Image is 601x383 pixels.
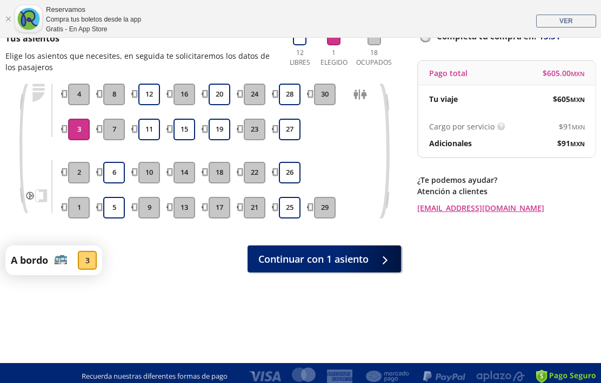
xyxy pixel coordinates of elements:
[5,16,11,22] a: Cerrar
[279,119,300,140] button: 27
[173,197,195,218] button: 13
[46,15,141,24] div: Compra tus boletos desde la app
[417,174,596,186] p: ¿Te podemos ayudar?
[417,186,596,197] p: Atención a clientes
[46,24,141,34] div: Gratis - En App Store
[138,197,160,218] button: 9
[68,119,90,140] button: 3
[173,84,195,105] button: 16
[258,252,369,266] span: Continuar con 1 asiento
[138,84,160,105] button: 12
[320,48,348,67] p: 1 Elegido
[570,95,585,104] small: MXN
[244,197,265,218] button: 21
[279,84,300,105] button: 28
[138,119,160,140] button: 11
[103,84,125,105] button: 8
[103,197,125,218] button: 5
[570,140,585,148] small: MXN
[536,15,596,28] a: VER
[553,93,585,105] span: $ 605
[557,138,585,149] span: $ 91
[279,197,300,218] button: 25
[209,84,230,105] button: 20
[209,119,230,140] button: 19
[572,123,585,131] small: MXN
[173,119,195,140] button: 15
[543,67,585,79] span: $ 605.00
[244,84,265,105] button: 24
[78,251,97,270] div: 3
[82,371,228,382] p: Recuerda nuestras diferentes formas de pago
[571,70,585,78] small: MXN
[356,48,393,67] p: 18 Ocupados
[559,121,585,132] span: $ 91
[279,162,300,183] button: 26
[429,67,468,79] p: Pago total
[248,245,401,272] button: Continuar con 1 asiento
[314,84,336,105] button: 30
[103,162,125,183] button: 6
[138,162,160,183] button: 10
[11,253,48,268] p: A bordo
[314,197,336,218] button: 29
[5,32,277,45] p: Tus asientos
[103,119,125,140] button: 7
[429,93,458,105] p: Tu viaje
[46,4,141,15] div: Reservamos
[559,17,573,25] span: VER
[429,138,472,149] p: Adicionales
[209,197,230,218] button: 17
[244,162,265,183] button: 22
[209,162,230,183] button: 18
[5,50,277,73] p: Elige los asientos que necesites, en seguida te solicitaremos los datos de los pasajeros
[68,84,90,105] button: 4
[68,162,90,183] button: 2
[173,162,195,183] button: 14
[429,121,495,132] p: Cargo por servicio
[68,197,90,218] button: 1
[244,119,265,140] button: 23
[288,48,312,67] p: 12 Libres
[417,202,596,214] a: [EMAIL_ADDRESS][DOMAIN_NAME]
